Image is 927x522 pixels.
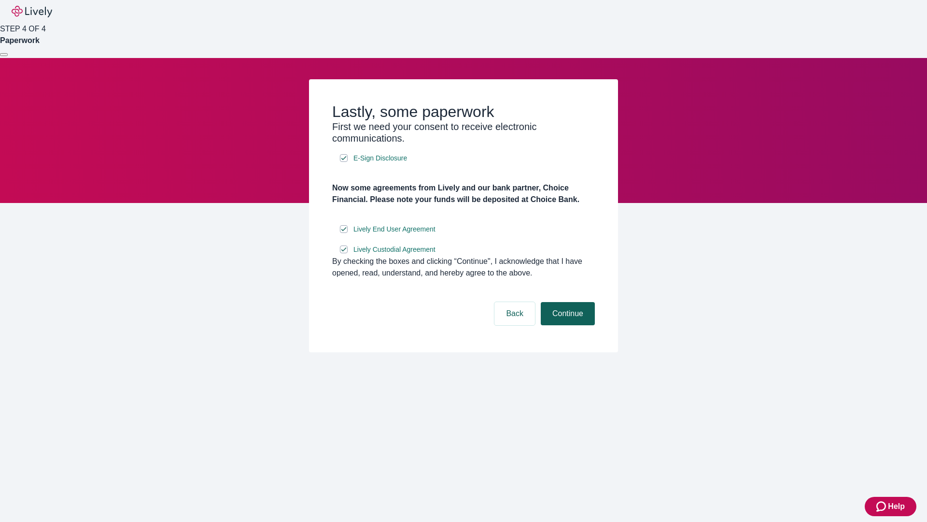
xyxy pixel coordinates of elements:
button: Back [494,302,535,325]
div: By checking the boxes and clicking “Continue", I acknowledge that I have opened, read, understand... [332,256,595,279]
h4: Now some agreements from Lively and our bank partner, Choice Financial. Please note your funds wi... [332,182,595,205]
a: e-sign disclosure document [351,152,409,164]
a: e-sign disclosure document [351,244,437,256]
h3: First we need your consent to receive electronic communications. [332,121,595,144]
span: Lively Custodial Agreement [353,245,435,255]
button: Zendesk support iconHelp [865,497,916,516]
span: E-Sign Disclosure [353,153,407,163]
img: Lively [12,6,52,17]
span: Help [888,501,905,512]
button: Continue [541,302,595,325]
a: e-sign disclosure document [351,223,437,235]
svg: Zendesk support icon [876,501,888,512]
span: Lively End User Agreement [353,224,435,234]
h2: Lastly, some paperwork [332,102,595,121]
